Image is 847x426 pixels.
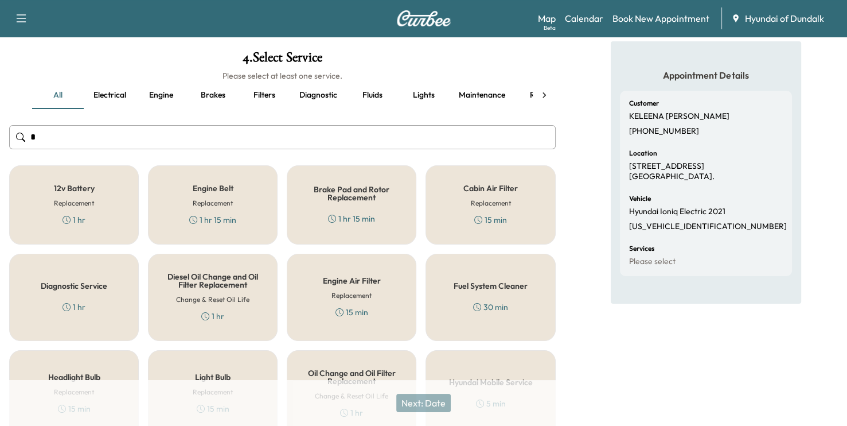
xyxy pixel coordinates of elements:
p: Please select [629,257,676,267]
div: 1 hr 15 min [328,213,375,224]
div: 15 min [474,214,507,226]
div: 1 hr [63,301,85,313]
p: [STREET_ADDRESS] [GEOGRAPHIC_DATA]. [629,161,783,181]
h5: Brake Pad and Rotor Replacement [306,185,397,202]
button: Maintenance [450,82,514,109]
h5: Light Bulb [195,373,231,381]
h6: Vehicle [629,195,651,202]
div: Beta [544,24,556,32]
button: Engine [135,82,187,109]
h5: Appointment Details [620,69,792,82]
h6: Change & Reset Oil Life [176,295,249,305]
h6: Replacement [54,198,94,208]
h6: Please select at least one service. [9,70,556,82]
h5: Oil Change and Oil Filter Replacement [306,369,397,385]
div: 15 min [335,307,368,318]
a: MapBeta [538,11,556,25]
button: Fluids [346,82,398,109]
h5: Fuel System Cleaner [454,282,528,290]
div: 30 min [473,301,508,313]
span: Hyundai of Dundalk [745,11,824,25]
h5: Headlight Bulb [48,373,100,381]
div: 1 hr [63,214,85,226]
button: Filters [239,82,290,109]
h6: Services [629,245,654,252]
button: all [32,82,84,109]
h5: Diagnostic Service [41,282,107,290]
h5: Cabin Air Filter [463,184,518,192]
h6: Replacement [331,291,372,301]
img: Curbee Logo [396,10,451,26]
button: Lights [398,82,450,109]
p: [PHONE_NUMBER] [629,126,699,137]
p: Hyundai Ioniq Electric 2021 [629,207,725,217]
button: Electrical [84,82,135,109]
div: basic tabs example [32,82,533,109]
h6: Replacement [193,198,233,208]
h5: Diesel Oil Change and Oil Filter Replacement [167,273,259,289]
h1: 4 . Select Service [9,51,556,70]
p: [US_VEHICLE_IDENTIFICATION_NUMBER] [629,222,787,232]
button: Diagnostic [290,82,346,109]
h5: Engine Air Filter [323,277,381,285]
p: KELEENA [PERSON_NAME] [629,111,729,122]
h5: Hyundai Mobile Service [449,378,533,386]
button: Brakes [187,82,239,109]
button: Recall [514,82,566,109]
h5: 12v Battery [54,184,95,192]
h6: Replacement [471,198,511,208]
div: 1 hr [201,311,224,322]
a: Book New Appointment [612,11,709,25]
h6: Customer [629,100,659,107]
h5: Engine Belt [193,184,233,192]
div: 1 hr 15 min [189,214,236,226]
a: Calendar [565,11,603,25]
h6: Location [629,150,657,157]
